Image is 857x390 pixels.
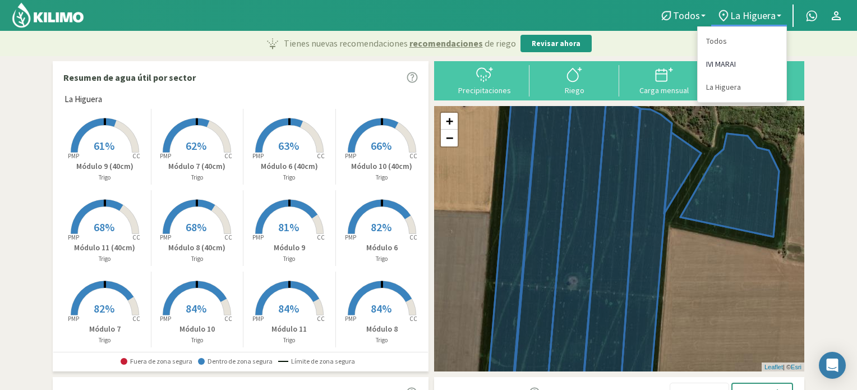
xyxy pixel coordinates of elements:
p: Trigo [336,173,428,182]
a: Leaflet [764,364,783,370]
span: 84% [278,301,299,315]
tspan: PMP [68,233,79,241]
tspan: PMP [160,233,171,241]
span: 62% [186,139,206,153]
p: Módulo 8 [336,323,428,335]
span: La Higuera [64,93,102,106]
a: Todos [698,30,786,53]
p: Módulo 10 [151,323,243,335]
p: Módulo 9 [243,242,335,254]
span: 81% [278,220,299,234]
p: Trigo [336,336,428,345]
tspan: PMP [345,152,356,160]
span: 61% [94,139,114,153]
span: Todos [673,10,700,21]
div: | © [762,363,804,372]
tspan: CC [409,233,417,241]
div: Precipitaciones [443,86,526,94]
p: Módulo 8 (40cm) [151,242,243,254]
span: Dentro de zona segura [198,357,273,365]
tspan: PMP [345,315,356,323]
img: Kilimo [11,2,85,29]
tspan: CC [317,233,325,241]
span: 68% [186,220,206,234]
p: Módulo 11 [243,323,335,335]
span: 63% [278,139,299,153]
tspan: PMP [252,152,264,160]
p: Trigo [151,254,243,264]
a: La Higuera [698,76,786,99]
tspan: CC [132,315,140,323]
div: Riego [533,86,616,94]
tspan: CC [225,315,233,323]
tspan: CC [317,152,325,160]
p: Revisar ahora [532,38,580,49]
p: Módulo 9 (40cm) [59,160,151,172]
button: Precipitaciones [440,65,529,95]
div: Open Intercom Messenger [819,352,846,379]
p: Módulo 10 (40cm) [336,160,428,172]
tspan: CC [317,315,325,323]
p: Trigo [151,336,243,345]
p: Trigo [59,173,151,182]
span: 66% [371,139,391,153]
tspan: PMP [345,233,356,241]
tspan: PMP [252,315,264,323]
span: 84% [186,301,206,315]
tspan: PMP [68,152,79,160]
a: IVI MARAI [698,53,786,76]
p: Trigo [59,254,151,264]
tspan: PMP [68,315,79,323]
a: Zoom in [441,113,458,130]
tspan: PMP [160,315,171,323]
tspan: CC [132,233,140,241]
span: 82% [94,301,114,315]
tspan: CC [225,233,233,241]
tspan: PMP [160,152,171,160]
p: Trigo [151,173,243,182]
tspan: PMP [252,233,264,241]
p: Módulo 11 (40cm) [59,242,151,254]
span: recomendaciones [409,36,483,50]
a: Zoom out [441,130,458,146]
tspan: CC [409,315,417,323]
span: 84% [371,301,391,315]
tspan: CC [225,152,233,160]
p: Tienes nuevas recomendaciones [284,36,516,50]
p: Trigo [243,173,335,182]
p: Trigo [243,336,335,345]
span: Fuera de zona segura [121,357,192,365]
p: Módulo 6 [336,242,428,254]
p: Módulo 7 [59,323,151,335]
span: 68% [94,220,114,234]
span: 82% [371,220,391,234]
button: Carga mensual [619,65,709,95]
div: Carga mensual [623,86,706,94]
p: Trigo [59,336,151,345]
p: Trigo [243,254,335,264]
p: Módulo 7 (40cm) [151,160,243,172]
tspan: CC [132,152,140,160]
span: La Higuera [730,10,776,21]
span: de riego [485,36,516,50]
p: Módulo 6 (40cm) [243,160,335,172]
a: Esri [791,364,801,370]
button: Riego [529,65,619,95]
p: Trigo [336,254,428,264]
span: Límite de zona segura [278,357,355,365]
p: Resumen de agua útil por sector [63,71,196,84]
tspan: CC [409,152,417,160]
button: Revisar ahora [520,35,592,53]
